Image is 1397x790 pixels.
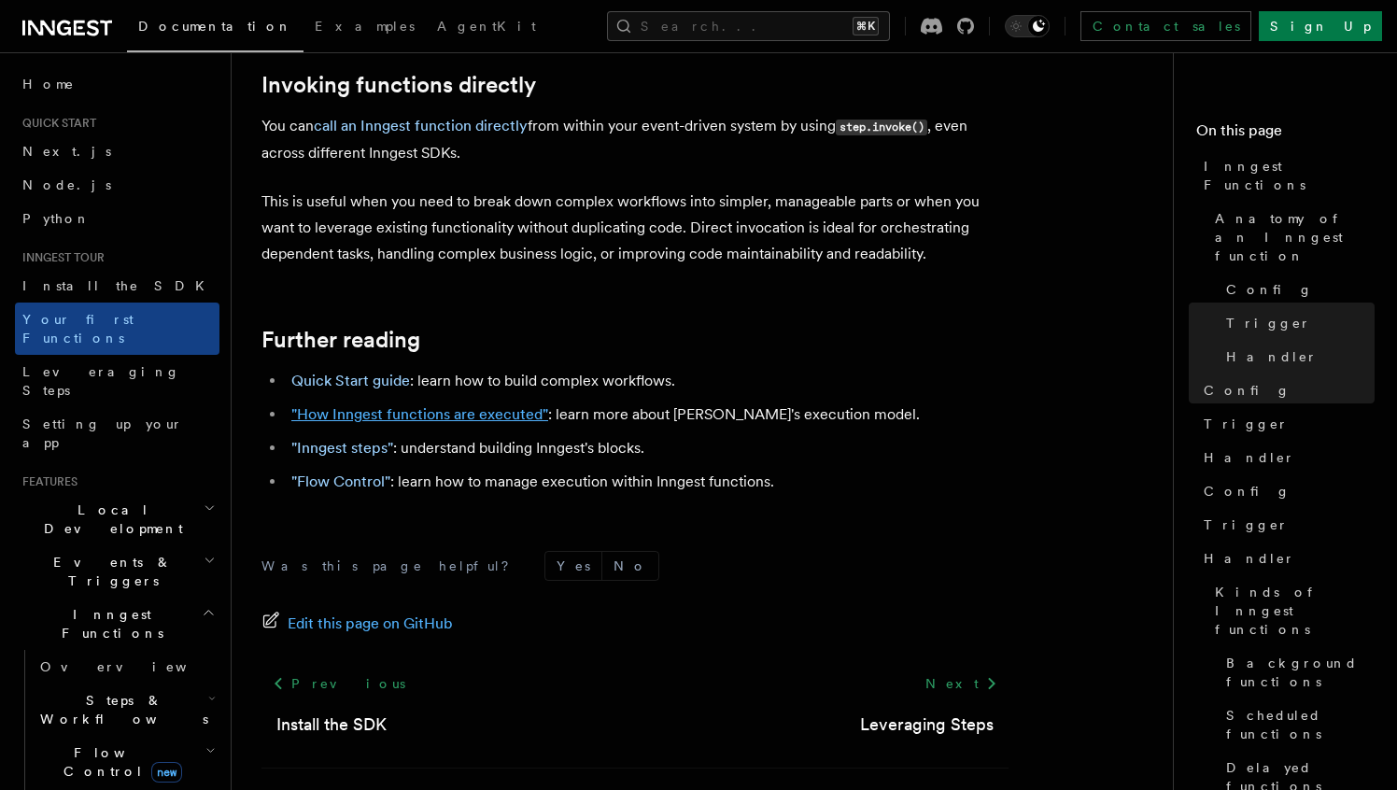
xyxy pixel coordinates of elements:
span: Examples [315,19,415,34]
a: Overview [33,650,219,684]
span: Setting up your app [22,416,183,450]
a: Trigger [1196,407,1375,441]
a: Handler [1219,340,1375,374]
span: Install the SDK [22,278,216,293]
button: Search...⌘K [607,11,890,41]
a: Handler [1196,441,1375,474]
button: Yes [545,552,601,580]
button: Local Development [15,493,219,545]
a: Edit this page on GitHub [261,611,453,637]
span: Trigger [1204,515,1289,534]
a: Setting up your app [15,407,219,459]
a: Quick Start guide [291,372,410,389]
a: Trigger [1219,306,1375,340]
a: "How Inngest functions are executed" [291,405,548,423]
span: Kinds of Inngest functions [1215,583,1375,639]
span: Documentation [138,19,292,34]
span: Steps & Workflows [33,691,208,728]
a: Python [15,202,219,235]
span: Inngest Functions [1204,157,1375,194]
span: Anatomy of an Inngest function [1215,209,1375,265]
span: Leveraging Steps [22,364,180,398]
a: AgentKit [426,6,547,50]
button: Inngest Functions [15,598,219,650]
a: Inngest Functions [1196,149,1375,202]
a: Kinds of Inngest functions [1207,575,1375,646]
span: Trigger [1226,314,1311,332]
span: AgentKit [437,19,536,34]
a: Config [1219,273,1375,306]
button: No [602,552,658,580]
li: : understand building Inngest's blocks. [286,435,1009,461]
a: Leveraging Steps [860,712,994,738]
span: new [151,762,182,783]
span: Your first Functions [22,312,134,346]
span: Inngest Functions [15,605,202,642]
span: Next.js [22,144,111,159]
a: Next.js [15,134,219,168]
a: Config [1196,374,1375,407]
a: Invoking functions directly [261,72,536,98]
code: step.invoke() [836,120,927,135]
a: call an Inngest function directly [314,117,528,134]
button: Events & Triggers [15,545,219,598]
h4: On this page [1196,120,1375,149]
span: Events & Triggers [15,553,204,590]
a: Install the SDK [15,269,219,303]
a: Next [914,667,1009,700]
span: Handler [1204,448,1295,467]
span: Features [15,474,78,489]
li: : learn more about [PERSON_NAME]'s execution model. [286,402,1009,428]
a: Home [15,67,219,101]
span: Handler [1226,347,1318,366]
span: Local Development [15,501,204,538]
li: : learn how to manage execution within Inngest functions. [286,469,1009,495]
button: Steps & Workflows [33,684,219,736]
p: This is useful when you need to break down complex workflows into simpler, manageable parts or wh... [261,189,1009,267]
a: Previous [261,667,416,700]
a: Leveraging Steps [15,355,219,407]
a: Sign Up [1259,11,1382,41]
a: "Inngest steps" [291,439,393,457]
span: Inngest tour [15,250,105,265]
p: You can from within your event-driven system by using , even across different Inngest SDKs. [261,113,1009,166]
span: Config [1226,280,1313,299]
kbd: ⌘K [853,17,879,35]
a: Install the SDK [276,712,387,738]
a: Anatomy of an Inngest function [1207,202,1375,273]
a: Documentation [127,6,303,52]
span: Home [22,75,75,93]
a: Background functions [1219,646,1375,698]
span: Handler [1204,549,1295,568]
span: Scheduled functions [1226,706,1375,743]
span: Background functions [1226,654,1375,691]
a: Contact sales [1080,11,1251,41]
span: Python [22,211,91,226]
a: "Flow Control" [291,473,390,490]
span: Quick start [15,116,96,131]
button: Flow Controlnew [33,736,219,788]
span: Trigger [1204,415,1289,433]
a: Config [1196,474,1375,508]
span: Config [1204,381,1291,400]
a: Handler [1196,542,1375,575]
a: Examples [303,6,426,50]
span: Edit this page on GitHub [288,611,453,637]
span: Config [1204,482,1291,501]
span: Flow Control [33,743,205,781]
a: Scheduled functions [1219,698,1375,751]
span: Overview [40,659,233,674]
span: Node.js [22,177,111,192]
button: Toggle dark mode [1005,15,1050,37]
a: Node.js [15,168,219,202]
a: Trigger [1196,508,1375,542]
li: : learn how to build complex workflows. [286,368,1009,394]
p: Was this page helpful? [261,557,522,575]
a: Further reading [261,327,420,353]
a: Your first Functions [15,303,219,355]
